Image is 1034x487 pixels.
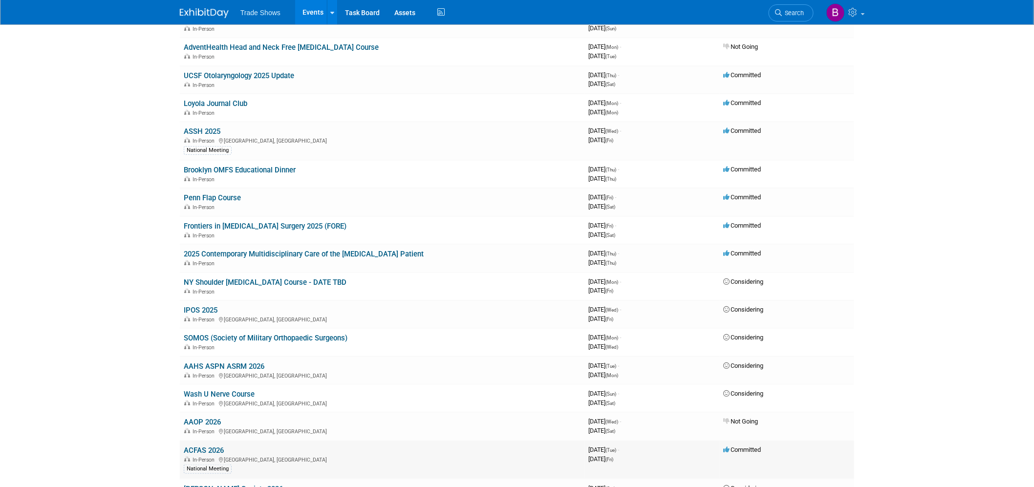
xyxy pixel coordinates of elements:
span: Committed [723,250,761,257]
span: In-Person [193,138,217,144]
div: [GEOGRAPHIC_DATA], [GEOGRAPHIC_DATA] [184,399,581,407]
div: [GEOGRAPHIC_DATA], [GEOGRAPHIC_DATA] [184,136,581,144]
img: In-Person Event [184,26,190,31]
img: In-Person Event [184,54,190,59]
span: In-Person [193,373,217,379]
span: [DATE] [588,371,618,379]
span: - [620,43,621,50]
span: [DATE] [588,127,621,134]
span: Considering [723,362,763,369]
span: Committed [723,99,761,106]
span: In-Person [193,344,217,351]
img: In-Person Event [184,204,190,209]
img: In-Person Event [184,317,190,321]
span: (Sat) [605,82,615,87]
span: [DATE] [588,455,613,463]
span: Trade Shows [240,9,280,17]
span: In-Person [193,289,217,295]
span: Committed [723,71,761,79]
span: - [620,127,621,134]
span: [DATE] [588,24,616,32]
span: [DATE] [588,390,619,397]
a: SOMOS (Society of Military Orthopaedic Surgeons) [184,334,347,342]
img: Becca Rensi [826,3,845,22]
a: AdventHealth Head and Neck Free [MEDICAL_DATA] Course [184,43,379,52]
a: Brooklyn OMFS Educational Dinner [184,166,296,174]
span: - [615,193,616,201]
span: Committed [723,166,761,173]
span: [DATE] [588,52,616,60]
a: Penn Flap Course [184,193,241,202]
img: In-Person Event [184,373,190,378]
a: ASSH 2025 [184,127,220,136]
span: In-Person [193,401,217,407]
span: (Wed) [605,344,618,350]
span: (Sat) [605,401,615,406]
span: [DATE] [588,315,613,322]
span: Considering [723,334,763,341]
span: Considering [723,278,763,285]
span: In-Person [193,317,217,323]
span: Not Going [723,418,758,425]
span: [DATE] [588,362,619,369]
span: - [618,71,619,79]
span: [DATE] [588,446,619,453]
span: - [620,306,621,313]
img: In-Person Event [184,110,190,115]
span: (Mon) [605,44,618,50]
a: IPOS 2025 [184,306,217,315]
img: In-Person Event [184,233,190,237]
span: Committed [723,127,761,134]
span: [DATE] [588,250,619,257]
div: [GEOGRAPHIC_DATA], [GEOGRAPHIC_DATA] [184,315,581,323]
img: In-Person Event [184,401,190,405]
span: - [618,166,619,173]
div: National Meeting [184,465,232,473]
span: [DATE] [588,175,616,182]
span: In-Person [193,110,217,116]
span: [DATE] [588,343,618,350]
span: (Mon) [605,279,618,285]
span: Committed [723,446,761,453]
span: (Wed) [605,128,618,134]
span: [DATE] [588,108,618,116]
span: - [615,222,616,229]
span: [DATE] [588,278,621,285]
a: NY Shoulder [MEDICAL_DATA] Course - DATE TBD [184,278,346,287]
img: ExhibitDay [180,8,229,18]
span: (Sat) [605,233,615,238]
span: [DATE] [588,418,621,425]
span: - [618,362,619,369]
span: In-Person [193,260,217,267]
span: (Sun) [605,391,616,397]
span: - [620,334,621,341]
span: In-Person [193,176,217,183]
span: (Thu) [605,73,616,78]
span: [DATE] [588,427,615,434]
span: (Fri) [605,457,613,462]
span: In-Person [193,457,217,463]
span: Not Going [723,43,758,50]
a: Search [769,4,814,21]
span: (Tue) [605,447,616,453]
img: In-Person Event [184,344,190,349]
img: In-Person Event [184,457,190,462]
span: (Sun) [605,26,616,31]
span: (Mon) [605,335,618,340]
span: (Thu) [605,167,616,172]
img: In-Person Event [184,176,190,181]
span: [DATE] [588,43,621,50]
span: Committed [723,193,761,201]
img: In-Person Event [184,260,190,265]
span: In-Person [193,54,217,60]
span: [DATE] [588,136,613,144]
span: (Thu) [605,176,616,182]
a: Loyola Journal Club [184,99,247,108]
span: (Wed) [605,419,618,424]
span: Search [782,9,804,17]
div: [GEOGRAPHIC_DATA], [GEOGRAPHIC_DATA] [184,455,581,463]
span: In-Person [193,233,217,239]
span: In-Person [193,26,217,32]
span: [DATE] [588,334,621,341]
span: Considering [723,306,763,313]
